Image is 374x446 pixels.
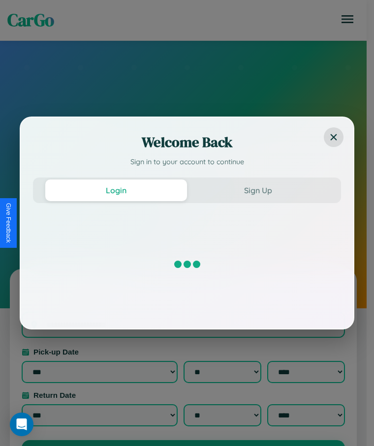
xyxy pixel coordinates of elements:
button: Login [45,179,187,201]
h2: Welcome Back [33,132,341,152]
button: Sign Up [187,179,329,201]
div: Open Intercom Messenger [10,413,33,436]
p: Sign in to your account to continue [33,157,341,168]
div: Give Feedback [5,203,12,243]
